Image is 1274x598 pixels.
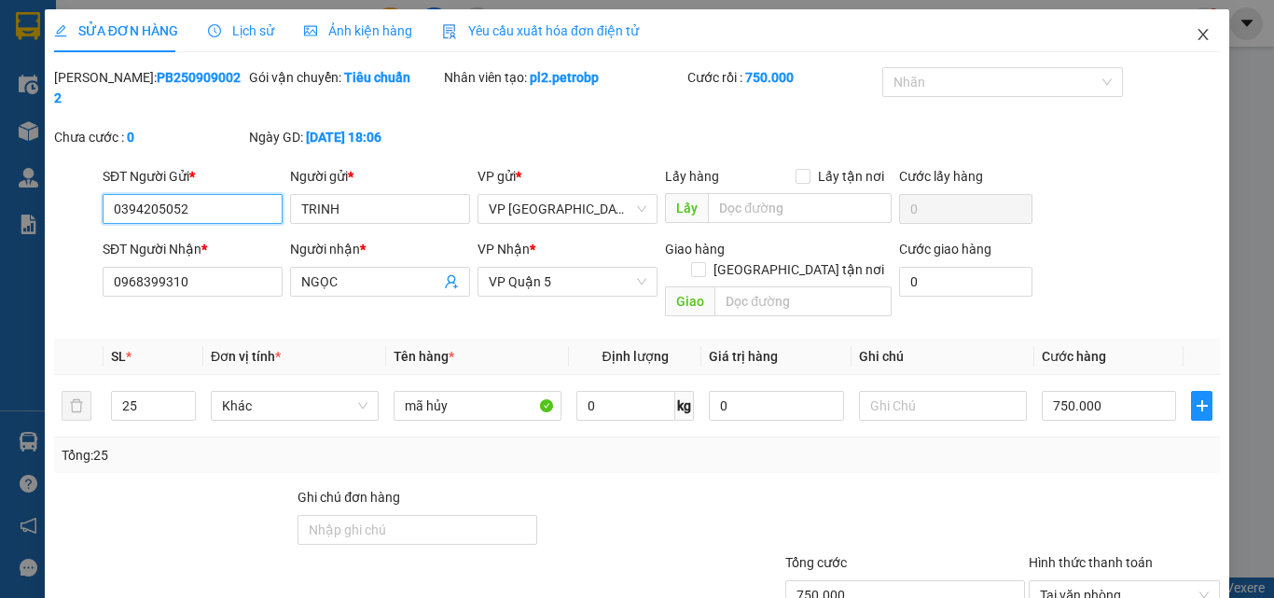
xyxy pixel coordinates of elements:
[222,392,367,420] span: Khác
[709,349,778,364] span: Giá trị hàng
[899,194,1032,224] input: Cước lấy hàng
[489,268,646,296] span: VP Quận 5
[290,239,470,259] div: Người nhận
[54,23,178,38] span: SỬA ĐƠN HÀNG
[852,339,1034,375] th: Ghi chú
[111,349,126,364] span: SL
[1196,27,1211,42] span: close
[714,286,892,316] input: Dọc đường
[899,169,983,184] label: Cước lấy hàng
[444,274,459,289] span: user-add
[478,166,658,187] div: VP gửi
[103,239,283,259] div: SĐT Người Nhận
[54,24,67,37] span: edit
[785,555,847,570] span: Tổng cước
[54,127,245,147] div: Chưa cước :
[859,391,1027,421] input: Ghi Chú
[442,23,639,38] span: Yêu cầu xuất hóa đơn điện tử
[103,166,283,187] div: SĐT Người Gửi
[1029,555,1153,570] label: Hình thức thanh toán
[489,195,646,223] span: VP Phước Bình
[54,67,245,108] div: [PERSON_NAME]:
[444,67,684,88] div: Nhân viên tạo:
[687,67,879,88] div: Cước rồi :
[899,267,1032,297] input: Cước giao hàng
[298,490,400,505] label: Ghi chú đơn hàng
[665,242,725,257] span: Giao hàng
[290,166,470,187] div: Người gửi
[127,130,134,145] b: 0
[62,391,91,421] button: delete
[298,515,537,545] input: Ghi chú đơn hàng
[394,391,561,421] input: VD: Bàn, Ghế
[306,130,381,145] b: [DATE] 18:06
[665,169,719,184] span: Lấy hàng
[208,23,274,38] span: Lịch sử
[675,391,694,421] span: kg
[62,445,493,466] div: Tổng: 25
[344,70,410,85] b: Tiêu chuẩn
[211,349,281,364] span: Đơn vị tính
[899,242,991,257] label: Cước giao hàng
[602,349,668,364] span: Định lượng
[1042,349,1106,364] span: Cước hàng
[708,193,892,223] input: Dọc đường
[249,67,440,88] div: Gói vận chuyển:
[530,70,599,85] b: pl2.petrobp
[706,259,892,280] span: [GEOGRAPHIC_DATA] tận nơi
[208,24,221,37] span: clock-circle
[665,193,708,223] span: Lấy
[810,166,892,187] span: Lấy tận nơi
[304,24,317,37] span: picture
[394,349,454,364] span: Tên hàng
[1192,398,1212,413] span: plus
[304,23,412,38] span: Ảnh kiện hàng
[665,286,714,316] span: Giao
[1177,9,1229,62] button: Close
[1191,391,1212,421] button: plus
[442,24,457,39] img: icon
[478,242,530,257] span: VP Nhận
[249,127,440,147] div: Ngày GD:
[745,70,794,85] b: 750.000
